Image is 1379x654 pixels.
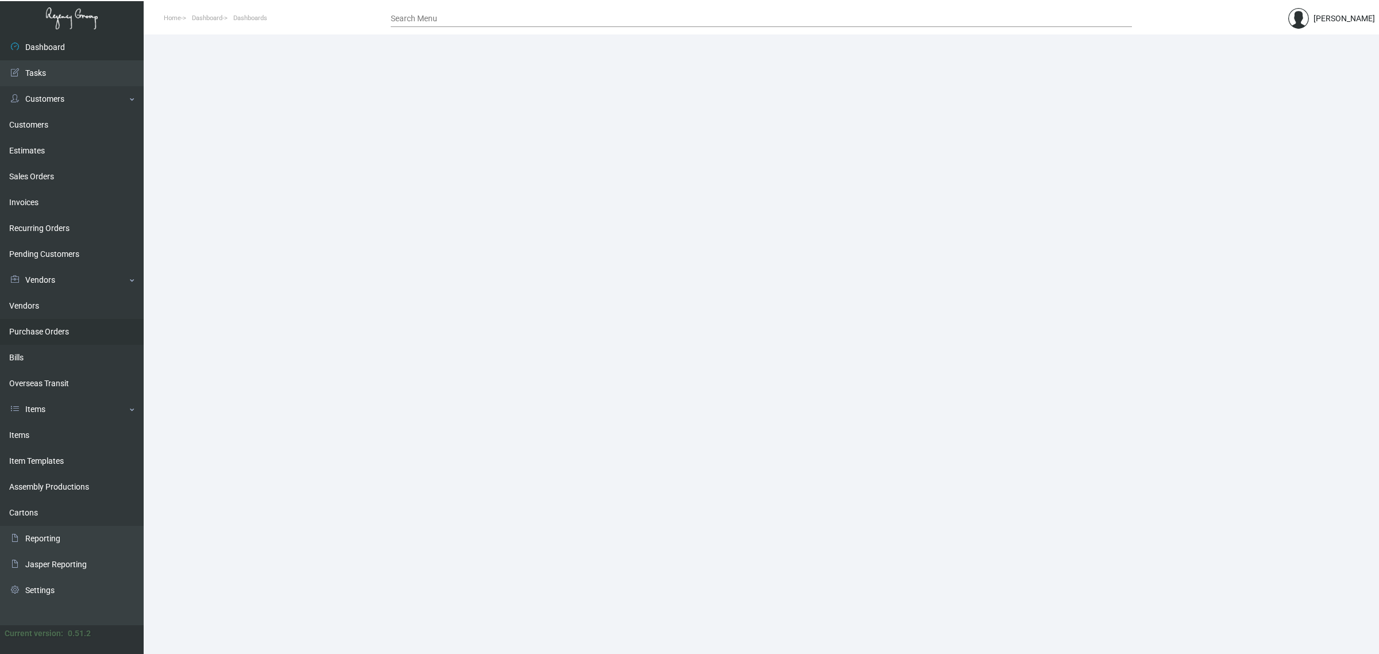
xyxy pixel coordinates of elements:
span: Dashboards [233,14,267,22]
div: 0.51.2 [68,628,91,640]
div: [PERSON_NAME] [1313,13,1375,25]
img: admin@bootstrapmaster.com [1288,8,1309,29]
div: Current version: [5,628,63,640]
span: Dashboard [192,14,222,22]
span: Home [164,14,181,22]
